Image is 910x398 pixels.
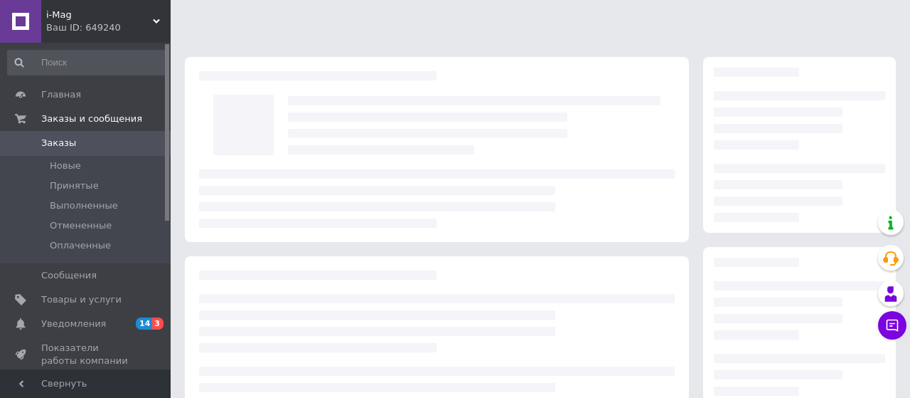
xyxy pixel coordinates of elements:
span: Уведомления [41,318,106,330]
input: Поиск [7,50,168,75]
span: Отмененные [50,219,112,232]
span: Оплаченные [50,239,111,252]
div: Ваш ID: 649240 [46,21,171,34]
span: i-Mag [46,9,153,21]
span: Показатели работы компании [41,342,132,367]
span: Принятые [50,179,99,192]
span: Сообщения [41,269,97,282]
span: Заказы и сообщения [41,112,142,125]
span: Выполненные [50,199,118,212]
span: Главная [41,88,81,101]
button: Чат с покупателем [878,311,906,340]
span: 3 [152,318,164,330]
span: Товары и услуги [41,293,122,306]
span: Заказы [41,137,76,150]
span: 14 [136,318,152,330]
span: Новые [50,159,81,172]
